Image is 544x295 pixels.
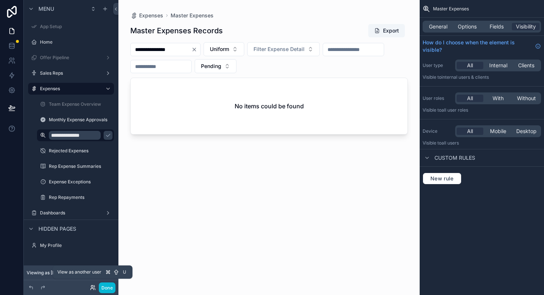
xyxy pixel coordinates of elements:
[493,95,504,102] span: With
[423,128,452,134] label: Device
[368,24,405,37] button: Export
[458,23,477,30] span: Options
[441,74,489,80] span: Internal users & clients
[28,36,114,48] a: Home
[28,83,114,95] a: Expenses
[247,42,320,56] button: Select Button
[423,107,541,113] p: Visible to
[423,173,461,184] button: New rule
[467,128,473,135] span: All
[28,52,114,64] a: Offer Pipeline
[434,154,475,162] span: Custom rules
[37,160,114,172] a: Rep Expense Summaries
[423,62,452,68] label: User type
[423,95,452,101] label: User roles
[441,140,459,146] span: all users
[423,140,541,146] p: Visible to
[28,21,114,33] a: App Setup
[38,225,76,233] span: Hidden pages
[49,101,113,107] label: Team Expense Overview
[37,114,114,126] a: Monthly Expense Approvals
[49,179,113,185] label: Expense Exceptions
[99,282,115,293] button: Done
[490,23,504,30] span: Fields
[427,175,457,182] span: New rule
[40,55,102,61] label: Offer Pipeline
[423,39,541,54] a: How do I choose when the element is visible?
[37,145,114,157] a: Rejected Expenses
[253,45,305,53] span: Filter Expense Detail
[37,191,114,203] a: Rep Repayments
[467,95,473,102] span: All
[49,163,113,169] label: Rep Expense Summaries
[27,270,87,276] span: Viewing as [PERSON_NAME]
[130,12,163,19] a: Expenses
[40,243,113,248] label: My Profile
[28,207,114,219] a: Dashboards
[235,102,304,111] h2: No items could be found
[49,117,113,123] label: Monthly Expense Approvals
[204,42,244,56] button: Select Button
[517,95,536,102] span: Without
[28,67,114,79] a: Sales Reps
[40,210,102,216] label: Dashboards
[28,240,114,251] a: My Profile
[423,39,532,54] span: How do I choose when the element is visible?
[40,86,99,92] label: Expenses
[171,12,214,19] a: Master Expenses
[195,59,236,73] button: Select Button
[40,39,113,45] label: Home
[201,62,221,70] span: Pending
[489,62,507,69] span: Internal
[210,45,229,53] span: Uniform
[516,23,536,30] span: Visibility
[516,128,537,135] span: Desktop
[429,23,447,30] span: General
[191,47,200,52] button: Clear
[490,128,506,135] span: Mobile
[121,269,127,275] span: U
[139,12,163,19] span: Expenses
[423,74,541,80] p: Visible to
[37,98,114,110] a: Team Expense Overview
[441,107,468,113] span: All user roles
[49,148,113,154] label: Rejected Expenses
[467,62,473,69] span: All
[518,62,534,69] span: Clients
[433,6,469,12] span: Master Expenses
[40,24,113,30] label: App Setup
[40,70,102,76] label: Sales Reps
[57,269,101,275] span: View as another user
[49,194,113,200] label: Rep Repayments
[38,5,54,13] span: Menu
[37,176,114,188] a: Expense Exceptions
[130,26,223,36] h1: Master Expenses Records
